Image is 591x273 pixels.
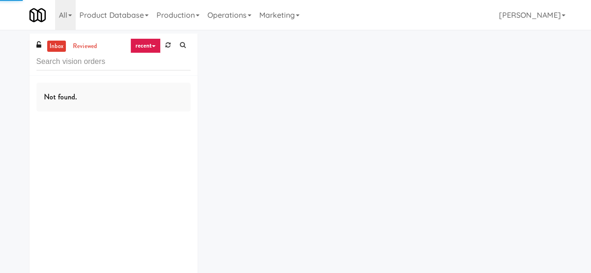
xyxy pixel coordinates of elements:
[29,7,46,23] img: Micromart
[47,41,66,52] a: inbox
[130,38,161,53] a: recent
[71,41,100,52] a: reviewed
[44,91,78,102] span: Not found.
[36,53,191,70] input: Search vision orders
